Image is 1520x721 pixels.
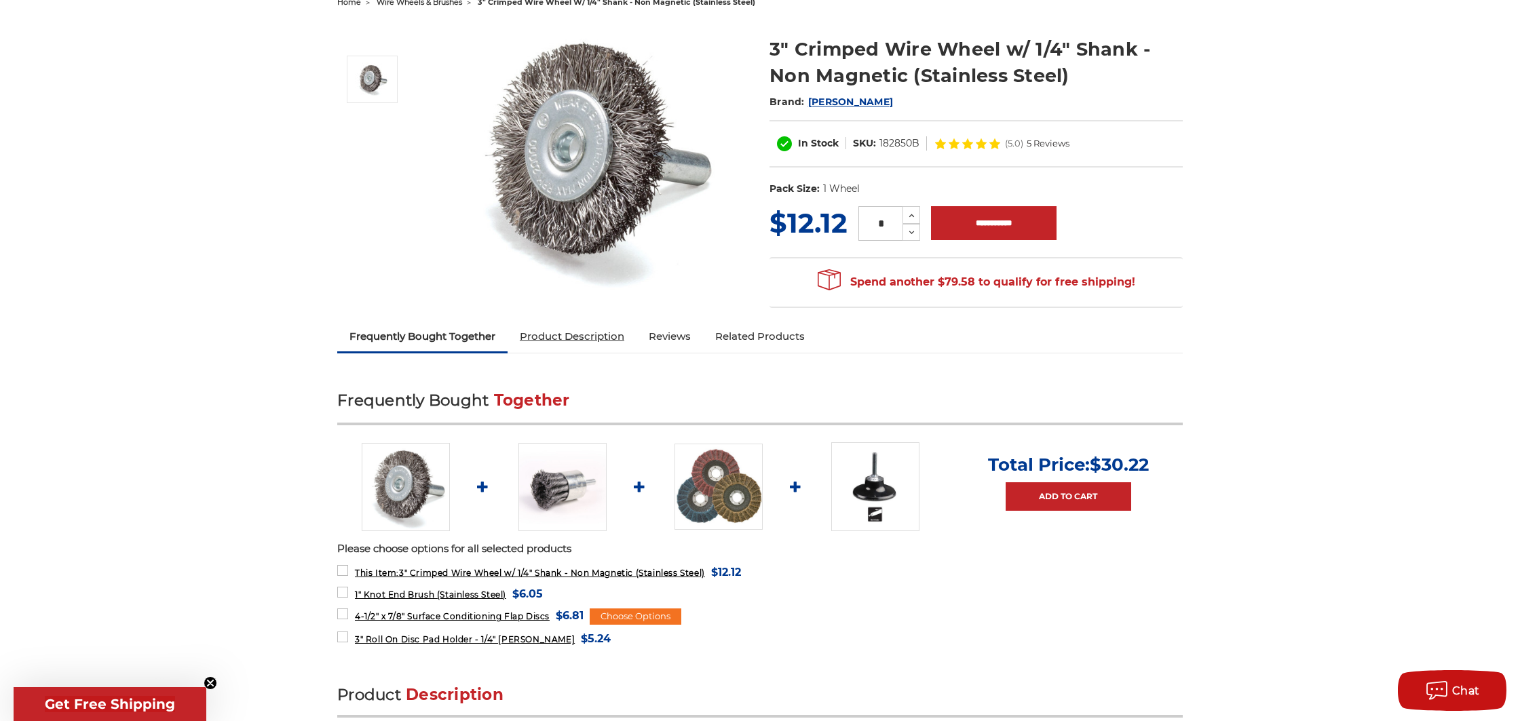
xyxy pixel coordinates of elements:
[818,275,1135,288] span: Spend another $79.58 to qualify for free shipping!
[337,321,508,351] a: Frequently Bought Together
[204,676,217,690] button: Close teaser
[362,443,450,531] img: Crimped Wire Wheel with Shank Non Magnetic
[703,321,817,351] a: Related Products
[798,137,839,149] span: In Stock
[14,687,206,721] div: Get Free ShippingClose teaser
[1452,684,1480,697] span: Chat
[337,391,489,410] span: Frequently Bought
[853,136,876,151] dt: SKU:
[337,541,1183,557] p: Please choose options for all selected products
[337,685,401,704] span: Product
[1005,139,1023,148] span: (5.0)
[636,321,703,351] a: Reviews
[556,606,584,625] span: $6.81
[355,568,399,578] strong: This Item:
[406,685,503,704] span: Description
[45,696,175,712] span: Get Free Shipping
[1006,482,1131,511] a: Add to Cart
[494,391,570,410] span: Together
[769,96,805,108] span: Brand:
[508,321,636,351] a: Product Description
[355,611,550,621] span: 4-1/2" x 7/8" Surface Conditioning Flap Discs
[823,182,860,196] dd: 1 Wheel
[454,22,725,293] img: Crimped Wire Wheel with Shank Non Magnetic
[1090,454,1149,475] span: $30.22
[808,96,893,108] a: [PERSON_NAME]
[879,136,919,151] dd: 182850B
[711,563,741,581] span: $12.12
[1027,139,1069,148] span: 5 Reviews
[769,182,820,196] dt: Pack Size:
[512,585,543,603] span: $6.05
[769,36,1183,89] h1: 3" Crimped Wire Wheel w/ 1/4" Shank - Non Magnetic (Stainless Steel)
[1398,670,1506,711] button: Chat
[581,629,611,648] span: $5.24
[590,608,681,625] div: Choose Options
[355,568,705,578] span: 3" Crimped Wire Wheel w/ 1/4" Shank - Non Magnetic (Stainless Steel)
[769,206,848,239] span: $12.12
[355,634,575,644] span: 3" Roll On Disc Pad Holder - 1/4" [PERSON_NAME]
[355,589,506,600] span: 1" Knot End Brush (Stainless Steel)
[355,62,389,96] img: Crimped Wire Wheel with Shank Non Magnetic
[988,454,1149,475] p: Total Price:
